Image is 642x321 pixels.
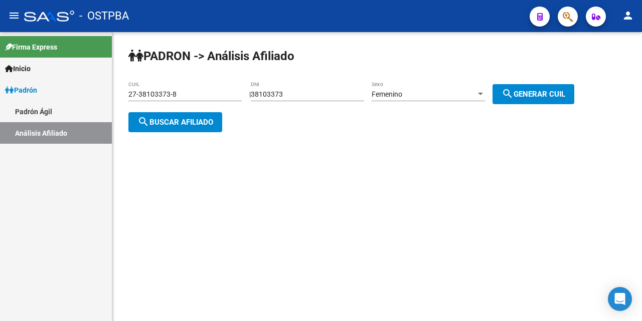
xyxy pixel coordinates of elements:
[608,287,632,311] div: Open Intercom Messenger
[372,90,402,98] span: Femenino
[5,42,57,53] span: Firma Express
[5,85,37,96] span: Padrón
[8,10,20,22] mat-icon: menu
[249,90,582,98] div: |
[137,116,149,128] mat-icon: search
[622,10,634,22] mat-icon: person
[137,118,213,127] span: Buscar afiliado
[502,90,565,99] span: Generar CUIL
[5,63,31,74] span: Inicio
[493,84,574,104] button: Generar CUIL
[79,5,129,27] span: - OSTPBA
[128,49,294,63] strong: PADRON -> Análisis Afiliado
[128,112,222,132] button: Buscar afiliado
[502,88,514,100] mat-icon: search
